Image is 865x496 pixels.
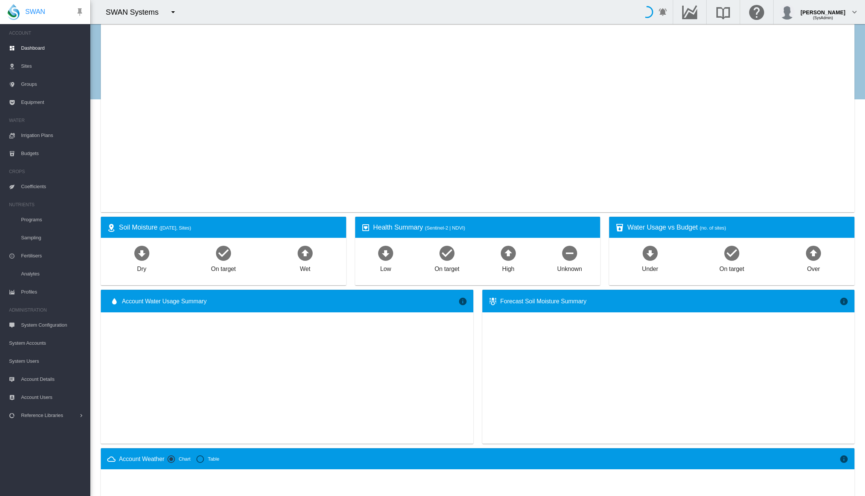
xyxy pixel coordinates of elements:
span: (Sentinel-2 | NDVI) [425,225,465,231]
span: Budgets [21,145,84,163]
div: Account Weather [119,455,164,463]
span: Equipment [21,93,84,111]
div: On target [719,262,744,273]
span: System Users [9,352,84,370]
md-icon: icon-bell-ring [658,8,667,17]
md-icon: icon-arrow-up-bold-circle [296,244,314,262]
md-radio-button: Chart [167,456,190,463]
div: Health Summary [373,223,594,232]
button: icon-menu-down [166,5,181,20]
span: WATER [9,114,84,126]
span: Programs [21,211,84,229]
div: Wet [300,262,310,273]
md-icon: icon-water [110,297,119,306]
md-icon: icon-checkbox-marked-circle [214,244,233,262]
span: Groups [21,75,84,93]
div: Low [380,262,391,273]
span: Sites [21,57,84,75]
md-icon: Go to the Data Hub [681,8,699,17]
md-icon: icon-information [839,297,848,306]
md-icon: icon-map-marker-radius [107,223,116,232]
span: ADMINISTRATION [9,304,84,316]
img: profile.jpg [780,5,795,20]
md-icon: icon-arrow-up-bold-circle [804,244,822,262]
md-icon: icon-thermometer-lines [488,297,497,306]
md-icon: icon-arrow-up-bold-circle [499,244,517,262]
span: Profiles [21,283,84,301]
span: SWAN [25,7,45,17]
md-icon: icon-information [839,455,848,464]
md-icon: icon-arrow-down-bold-circle [377,244,395,262]
md-icon: Search the knowledge base [714,8,732,17]
div: Under [642,262,658,273]
img: SWAN-Landscape-Logo-Colour-drop.png [8,4,20,20]
span: (no. of sites) [700,225,726,231]
div: Over [807,262,820,273]
md-icon: icon-chevron-down [850,8,859,17]
span: Sampling [21,229,84,247]
div: On target [435,262,459,273]
md-icon: icon-arrow-down-bold-circle [641,244,659,262]
div: Soil Moisture [119,223,340,232]
span: ([DATE], Sites) [160,225,191,231]
span: CROPS [9,166,84,178]
div: High [502,262,515,273]
span: Irrigation Plans [21,126,84,145]
button: icon-bell-ring [655,5,670,20]
span: Dashboard [21,39,84,57]
span: Account Water Usage Summary [122,297,458,306]
md-icon: icon-minus-circle [561,244,579,262]
div: Forecast Soil Moisture Summary [500,297,840,306]
span: Account Users [21,388,84,406]
md-icon: icon-pin [75,8,84,17]
md-icon: icon-weather-cloudy [107,455,116,464]
span: System Configuration [21,316,84,334]
md-icon: icon-checkbox-marked-circle [438,244,456,262]
md-radio-button: Table [196,456,219,463]
span: (SysAdmin) [813,16,833,20]
span: Fertilisers [21,247,84,265]
div: Unknown [557,262,582,273]
md-icon: icon-checkbox-marked-circle [723,244,741,262]
div: [PERSON_NAME] [801,6,845,13]
div: SWAN Systems [106,7,165,17]
div: Dry [137,262,146,273]
span: Analytes [21,265,84,283]
span: System Accounts [9,334,84,352]
md-icon: icon-cup-water [615,223,624,232]
span: Account Details [21,370,84,388]
div: On target [211,262,236,273]
md-icon: icon-information [458,297,467,306]
span: ACCOUNT [9,27,84,39]
span: NUTRIENTS [9,199,84,211]
div: Water Usage vs Budget [627,223,848,232]
md-icon: icon-menu-down [169,8,178,17]
md-icon: icon-arrow-down-bold-circle [133,244,151,262]
span: Coefficients [21,178,84,196]
md-icon: Click here for help [748,8,766,17]
md-icon: icon-heart-box-outline [361,223,370,232]
span: Reference Libraries [21,406,78,424]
